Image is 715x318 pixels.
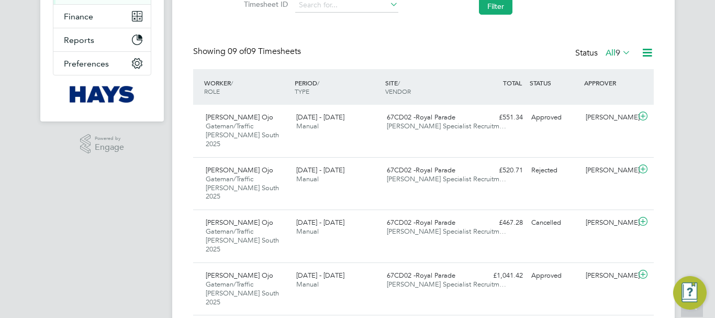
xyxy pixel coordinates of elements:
span: Gateman/Traffic [PERSON_NAME] South 2025 [206,122,279,148]
span: [DATE] - [DATE] [296,271,344,280]
div: Rejected [527,162,582,179]
span: TOTAL [503,79,522,87]
div: [PERSON_NAME] [582,162,636,179]
div: [PERSON_NAME] [582,109,636,126]
img: hays-logo-retina.png [70,86,135,103]
button: Preferences [53,52,151,75]
span: 67CD02 -Royal Parade [387,271,455,280]
button: Finance [53,5,151,28]
span: ROLE [204,87,220,95]
span: Manual [296,174,319,183]
span: / [317,79,319,87]
span: [PERSON_NAME] Specialist Recruitm… [387,280,506,289]
div: Approved [527,267,582,284]
span: 09 of [228,46,247,57]
span: [PERSON_NAME] Ojo [206,271,273,280]
span: 67CD02 -Royal Parade [387,218,455,227]
span: 9 [616,48,620,58]
span: Manual [296,122,319,130]
span: TYPE [295,87,309,95]
div: £1,041.42 [473,267,527,284]
span: Gateman/Traffic [PERSON_NAME] South 2025 [206,227,279,254]
div: £520.71 [473,162,527,179]
span: Reports [64,35,94,45]
a: Go to home page [53,86,151,103]
div: Cancelled [527,214,582,232]
div: Showing [193,46,303,57]
div: Approved [527,109,582,126]
span: [PERSON_NAME] Specialist Recruitm… [387,227,506,236]
span: Finance [64,12,93,21]
div: £551.34 [473,109,527,126]
div: SITE [383,73,473,101]
span: VENDOR [385,87,411,95]
span: / [398,79,400,87]
span: Engage [95,143,124,152]
div: APPROVER [582,73,636,92]
span: Gateman/Traffic [PERSON_NAME] South 2025 [206,280,279,306]
span: Preferences [64,59,109,69]
span: [DATE] - [DATE] [296,166,344,174]
label: All [606,48,631,58]
span: [DATE] - [DATE] [296,218,344,227]
span: [PERSON_NAME] Ojo [206,166,273,174]
span: Gateman/Traffic [PERSON_NAME] South 2025 [206,174,279,201]
span: 09 Timesheets [228,46,301,57]
span: [PERSON_NAME] Specialist Recruitm… [387,174,506,183]
div: WORKER [202,73,292,101]
div: [PERSON_NAME] [582,267,636,284]
span: 67CD02 -Royal Parade [387,166,455,174]
div: STATUS [527,73,582,92]
span: Manual [296,227,319,236]
span: [PERSON_NAME] Ojo [206,218,273,227]
span: Powered by [95,134,124,143]
span: [DATE] - [DATE] [296,113,344,122]
span: [PERSON_NAME] Ojo [206,113,273,122]
span: / [231,79,233,87]
div: [PERSON_NAME] [582,214,636,232]
div: £467.28 [473,214,527,232]
span: Manual [296,280,319,289]
span: [PERSON_NAME] Specialist Recruitm… [387,122,506,130]
a: Powered byEngage [80,134,125,154]
div: Status [575,46,633,61]
span: 67CD02 -Royal Parade [387,113,455,122]
div: PERIOD [292,73,383,101]
button: Engage Resource Center [673,276,707,310]
button: Reports [53,28,151,51]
